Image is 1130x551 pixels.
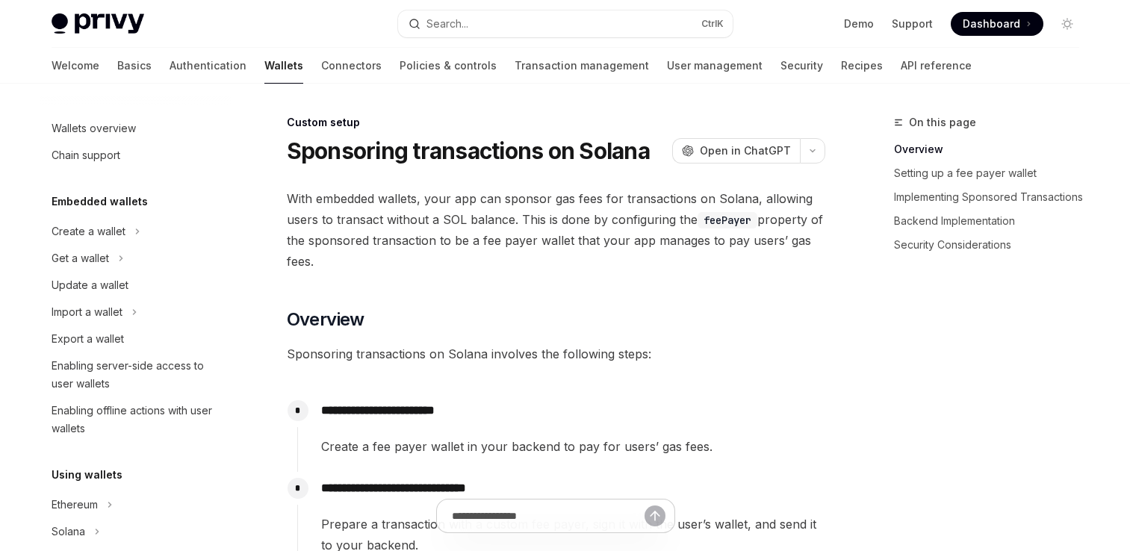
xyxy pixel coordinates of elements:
[52,249,109,267] div: Get a wallet
[52,146,120,164] div: Chain support
[287,115,825,130] div: Custom setup
[40,352,231,397] a: Enabling server-side access to user wallets
[701,18,724,30] span: Ctrl K
[52,402,222,438] div: Enabling offline actions with user wallets
[892,16,933,31] a: Support
[894,233,1091,257] a: Security Considerations
[117,48,152,84] a: Basics
[645,505,665,526] button: Send message
[909,113,976,131] span: On this page
[287,137,650,164] h1: Sponsoring transactions on Solana
[40,397,231,442] a: Enabling offline actions with user wallets
[841,48,883,84] a: Recipes
[398,10,733,37] button: Search...CtrlK
[1055,12,1079,36] button: Toggle dark mode
[700,143,791,158] span: Open in ChatGPT
[52,193,148,211] h5: Embedded wallets
[52,523,85,541] div: Solana
[170,48,246,84] a: Authentication
[52,303,122,321] div: Import a wallet
[426,15,468,33] div: Search...
[780,48,823,84] a: Security
[52,466,122,484] h5: Using wallets
[40,272,231,299] a: Update a wallet
[951,12,1043,36] a: Dashboard
[287,343,825,364] span: Sponsoring transactions on Solana involves the following steps:
[40,326,231,352] a: Export a wallet
[40,115,231,142] a: Wallets overview
[52,48,99,84] a: Welcome
[321,48,382,84] a: Connectors
[287,308,364,331] span: Overview
[52,330,124,348] div: Export a wallet
[52,119,136,137] div: Wallets overview
[894,161,1091,185] a: Setting up a fee payer wallet
[698,212,757,228] code: feePayer
[672,138,800,164] button: Open in ChatGPT
[901,48,972,84] a: API reference
[894,209,1091,233] a: Backend Implementation
[963,16,1020,31] span: Dashboard
[52,357,222,393] div: Enabling server-side access to user wallets
[264,48,303,84] a: Wallets
[52,13,144,34] img: light logo
[40,142,231,169] a: Chain support
[894,137,1091,161] a: Overview
[515,48,649,84] a: Transaction management
[52,222,125,240] div: Create a wallet
[287,188,825,272] span: With embedded wallets, your app can sponsor gas fees for transactions on Solana, allowing users t...
[894,185,1091,209] a: Implementing Sponsored Transactions
[52,496,98,514] div: Ethereum
[844,16,874,31] a: Demo
[400,48,497,84] a: Policies & controls
[52,276,128,294] div: Update a wallet
[321,436,825,457] span: Create a fee payer wallet in your backend to pay for users’ gas fees.
[667,48,763,84] a: User management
